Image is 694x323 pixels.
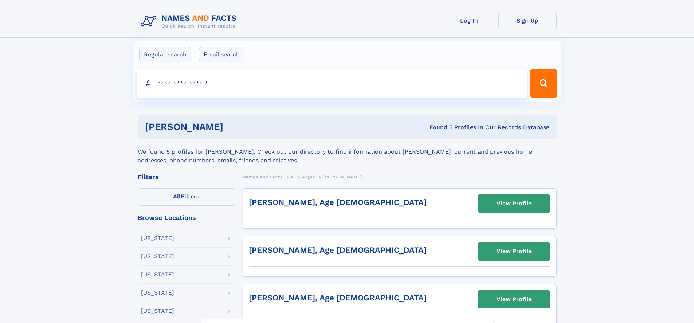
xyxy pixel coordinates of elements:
a: Argus [302,172,315,181]
div: View Profile [497,243,532,260]
span: All [173,193,181,200]
div: [US_STATE] [141,272,174,277]
h1: [PERSON_NAME] [145,122,326,131]
span: Argus [302,174,315,180]
div: [US_STATE] [141,253,174,259]
a: A [291,172,294,181]
span: [PERSON_NAME] [323,174,362,180]
label: Filters [138,188,235,206]
div: View Profile [497,195,532,212]
a: [PERSON_NAME], Age [DEMOGRAPHIC_DATA] [249,198,427,207]
div: Found 5 Profiles In Our Records Database [326,123,549,131]
a: View Profile [478,291,550,308]
a: [PERSON_NAME], Age [DEMOGRAPHIC_DATA] [249,293,427,302]
div: [US_STATE] [141,308,174,314]
div: Filters [138,174,235,180]
a: Sign Up [498,12,557,29]
a: View Profile [478,243,550,260]
label: Regular search [139,47,191,62]
div: We found 5 profiles for [PERSON_NAME]. Check out our directory to find information about [PERSON_... [138,139,557,165]
label: Email search [199,47,244,62]
div: Browse Locations [138,214,235,221]
input: search input [137,69,527,98]
span: A [291,174,294,180]
a: View Profile [478,195,550,212]
a: Names and Facts [243,172,283,181]
a: [PERSON_NAME], Age [DEMOGRAPHIC_DATA] [249,245,427,255]
div: [US_STATE] [141,290,174,296]
button: Search Button [530,69,557,98]
a: Log In [440,12,498,29]
img: Logo Names and Facts [138,12,243,31]
div: View Profile [497,291,532,308]
div: [US_STATE] [141,235,174,241]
